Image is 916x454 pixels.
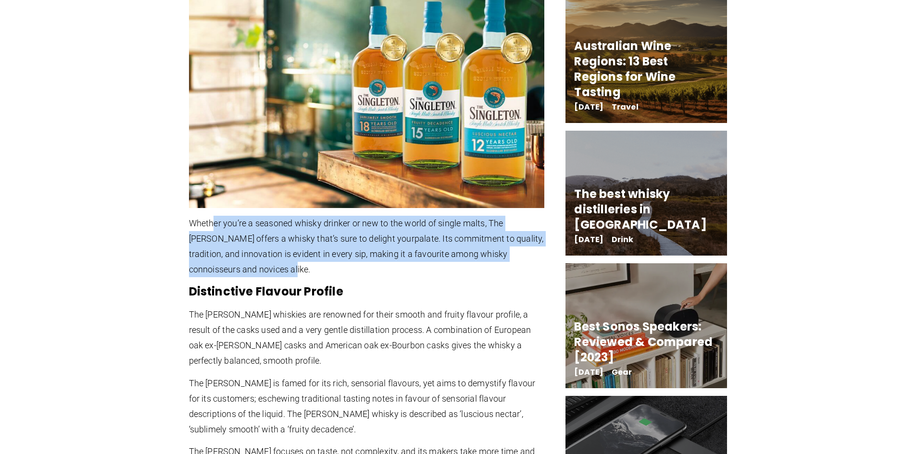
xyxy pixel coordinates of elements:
[574,319,713,365] a: Best Sonos Speakers: Reviewed & Compared [2023]
[574,186,706,233] a: The best whisky distilleries in [GEOGRAPHIC_DATA]
[612,101,639,112] a: Travel
[189,307,545,368] p: The [PERSON_NAME] whiskies are renowned for their smooth and fruity flavour profile, a result of ...
[612,234,634,245] a: Drink
[574,104,603,110] span: [DATE]
[189,376,545,437] p: The [PERSON_NAME] is famed for its rich, sensorial flavours, yet aims to demystify flavour for it...
[574,369,603,376] span: [DATE]
[612,367,632,378] a: Gear
[189,284,545,299] h3: Distinctive Flavour Profile
[574,38,676,100] a: Australian Wine Regions: 13 Best Regions for Wine Tasting
[574,236,603,243] span: [DATE]
[189,216,545,277] p: Whether you’re a seasoned whisky drinker or new to the world of single malts, The [PERSON_NAME] o...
